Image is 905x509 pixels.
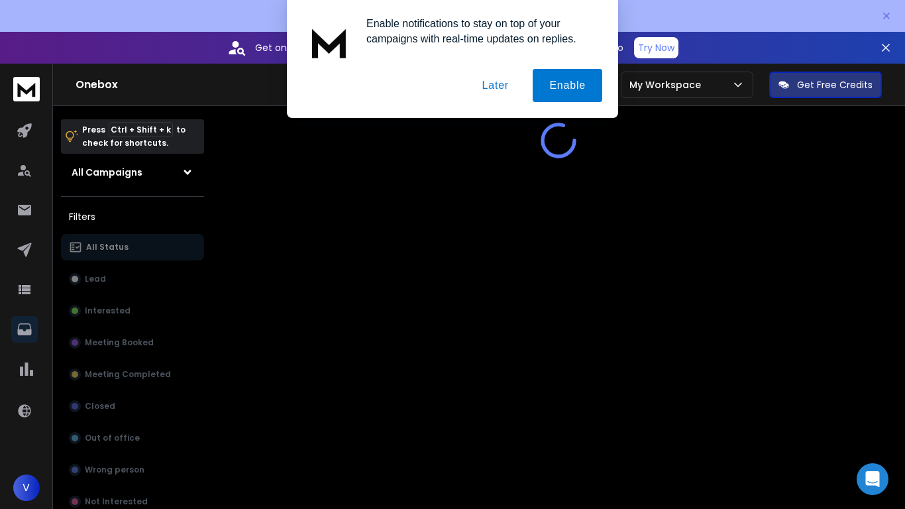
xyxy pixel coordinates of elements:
button: Later [465,69,525,102]
button: V [13,475,40,501]
h3: Filters [61,207,204,226]
h1: All Campaigns [72,166,142,179]
div: Enable notifications to stay on top of your campaigns with real-time updates on replies. [356,16,602,46]
span: Ctrl + Shift + k [109,122,173,137]
img: notification icon [303,16,356,69]
div: Open Intercom Messenger [857,463,888,495]
button: All Campaigns [61,159,204,186]
button: Enable [533,69,602,102]
p: Press to check for shortcuts. [82,123,186,150]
